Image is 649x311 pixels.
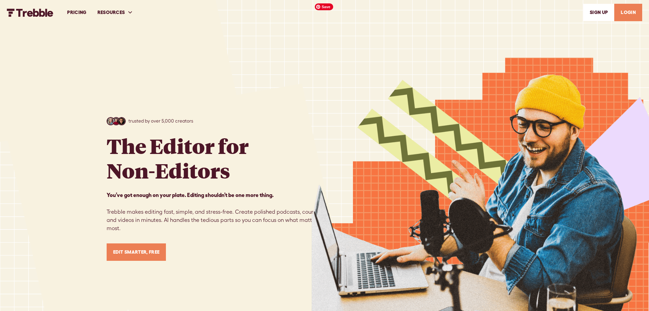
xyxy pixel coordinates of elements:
a: Edit Smarter, Free [107,243,166,261]
strong: You’ve got enough on your plate. Editing shouldn’t be one more thing. ‍ [107,192,274,198]
img: Trebble FM Logo [7,9,53,17]
a: SIGn UP [583,4,614,21]
h1: The Editor for Non-Editors [107,133,249,183]
a: home [7,8,53,16]
div: RESOURCES [92,1,139,24]
p: trusted by over 5,000 creators [128,117,193,125]
a: LOGIN [614,4,642,21]
p: Trebble makes editing fast, simple, and stress-free. Create polished podcasts, courses, and video... [107,191,325,232]
div: RESOURCES [97,9,125,16]
a: PRICING [62,1,92,24]
span: Save [315,3,333,10]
